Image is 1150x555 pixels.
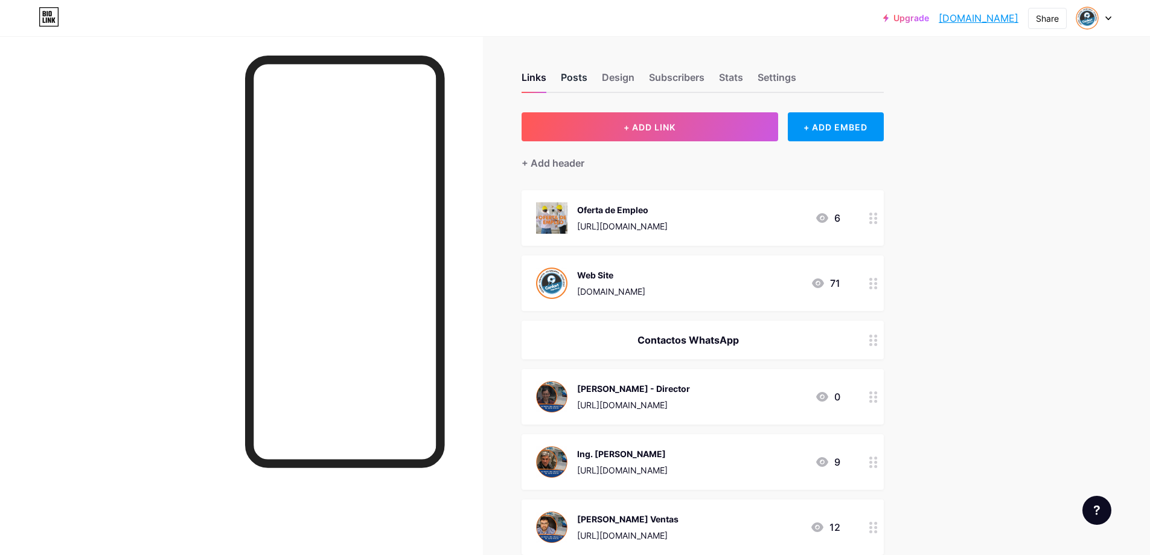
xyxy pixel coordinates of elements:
img: Web Site [536,268,567,299]
div: Ing. [PERSON_NAME] [577,448,668,460]
img: Federico - Director [536,381,567,412]
div: Stats [719,70,743,92]
div: Settings [758,70,796,92]
div: Design [602,70,634,92]
div: 9 [815,455,840,469]
div: Share [1036,12,1059,25]
div: 0 [815,390,840,404]
div: Web Site [577,269,645,281]
a: [DOMAIN_NAME] [939,11,1018,25]
div: [URL][DOMAIN_NAME] [577,464,668,476]
div: Posts [561,70,587,92]
span: + ADD LINK [624,122,676,132]
div: [DOMAIN_NAME] [577,285,645,298]
div: Links [522,70,546,92]
div: + Add header [522,156,584,170]
img: Oferta de Empleo [536,202,567,234]
div: 71 [811,276,840,290]
img: Luciano Minaglia Ventas [536,512,567,543]
div: Oferta de Empleo [577,204,668,216]
button: + ADD LINK [522,112,778,141]
div: [PERSON_NAME] - Director [577,382,690,395]
div: [URL][DOMAIN_NAME] [577,529,679,542]
div: + ADD EMBED [788,112,884,141]
div: Subscribers [649,70,704,92]
img: confortingenieria [1076,7,1099,30]
div: 6 [815,211,840,225]
div: [URL][DOMAIN_NAME] [577,220,668,233]
div: 12 [810,520,840,534]
div: [URL][DOMAIN_NAME] [577,399,690,411]
div: Contactos WhatsApp [536,333,840,347]
a: Upgrade [883,13,929,23]
img: Ing. Pedro Saralegui Ventas [536,446,567,478]
div: [PERSON_NAME] Ventas [577,513,679,525]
